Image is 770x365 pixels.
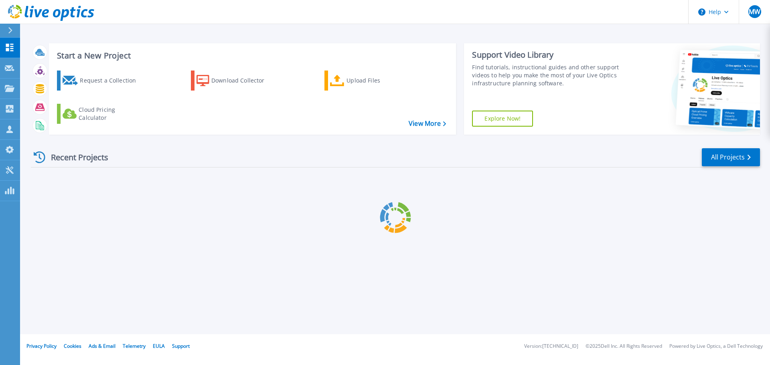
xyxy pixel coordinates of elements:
div: Find tutorials, instructional guides and other support videos to help you make the most of your L... [472,63,623,87]
a: Cloud Pricing Calculator [57,104,146,124]
div: Support Video Library [472,50,623,60]
span: MW [749,8,760,15]
div: Recent Projects [31,147,119,167]
a: Privacy Policy [26,343,57,349]
a: Download Collector [191,71,280,91]
a: Telemetry [123,343,146,349]
li: Powered by Live Optics, a Dell Technology [669,344,763,349]
a: Ads & Email [89,343,115,349]
li: © 2025 Dell Inc. All Rights Reserved [586,344,662,349]
div: Upload Files [346,73,411,89]
a: Request a Collection [57,71,146,91]
div: Cloud Pricing Calculator [79,106,143,122]
div: Request a Collection [80,73,144,89]
div: Download Collector [211,73,276,89]
a: View More [409,120,446,127]
a: Upload Files [324,71,414,91]
a: All Projects [702,148,760,166]
a: Support [172,343,190,349]
a: Cookies [64,343,81,349]
a: EULA [153,343,165,349]
a: Explore Now! [472,111,533,127]
h3: Start a New Project [57,51,446,60]
li: Version: [TECHNICAL_ID] [524,344,578,349]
